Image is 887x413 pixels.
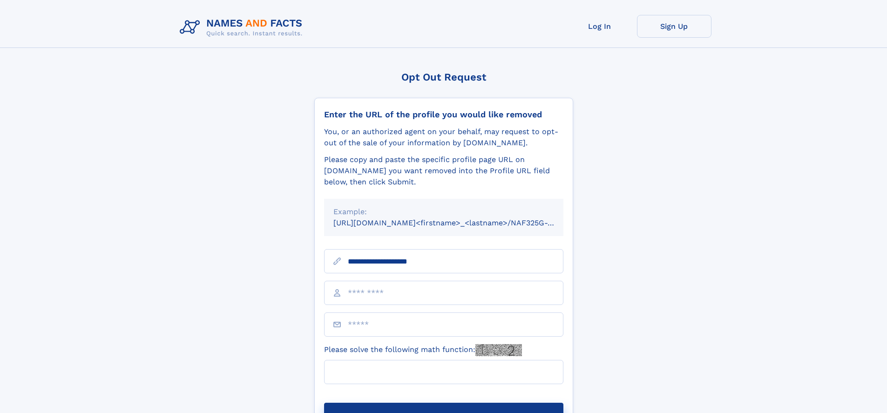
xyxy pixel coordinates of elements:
label: Please solve the following math function: [324,344,522,356]
div: You, or an authorized agent on your behalf, may request to opt-out of the sale of your informatio... [324,126,563,149]
a: Sign Up [637,15,711,38]
div: Example: [333,206,554,217]
div: Enter the URL of the profile you would like removed [324,109,563,120]
div: Please copy and paste the specific profile page URL on [DOMAIN_NAME] you want removed into the Pr... [324,154,563,188]
img: Logo Names and Facts [176,15,310,40]
a: Log In [562,15,637,38]
small: [URL][DOMAIN_NAME]<firstname>_<lastname>/NAF325G-xxxxxxxx [333,218,581,227]
div: Opt Out Request [314,71,573,83]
